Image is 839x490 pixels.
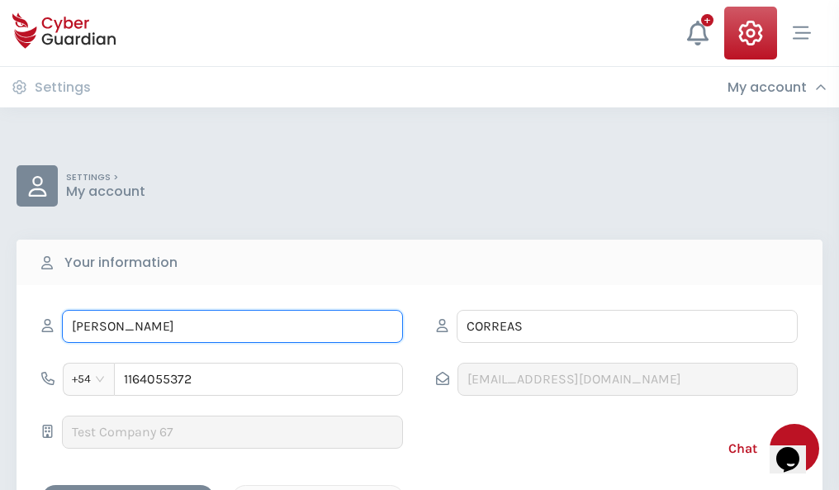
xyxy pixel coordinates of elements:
h3: My account [728,79,807,96]
div: + [701,14,713,26]
b: Your information [64,253,178,273]
h3: Settings [35,79,91,96]
span: Chat [728,439,757,459]
div: My account [728,79,827,96]
p: SETTINGS > [66,172,145,183]
iframe: chat widget [770,424,822,473]
p: My account [66,183,145,200]
span: +54 [72,367,106,392]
